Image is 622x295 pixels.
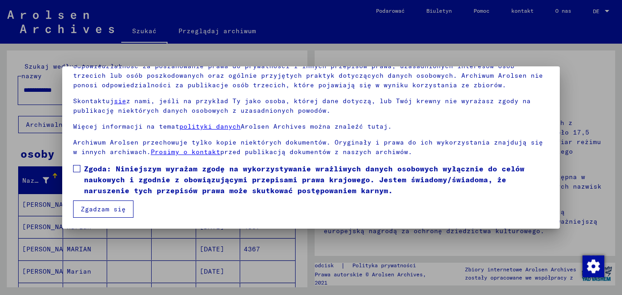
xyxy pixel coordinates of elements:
a: Prosimy o kontakt [151,148,220,156]
a: polityki danych [179,122,241,130]
button: Zgadzam się [73,200,133,218]
font: Arolsen Archives można znaleźć tutaj. [241,122,392,130]
font: Archiwum Arolsen przechowuje tylko kopie niektórych dokumentów. Oryginały i prawa do ich wykorzys... [73,138,543,156]
font: Zgadzam się [81,205,126,213]
font: Więcej informacji na temat [73,122,179,130]
font: Zgoda: Niniejszym wyrażam zgodę na wykorzystywanie wrażliwych danych osobowych wyłącznie do celów... [84,164,524,195]
font: Skontaktuj [73,97,114,105]
font: z nami, jeśli na przykład Ty jako osoba, której dane dotyczą, lub Twój krewny nie wyrażasz zgody ... [73,97,531,115]
a: się [114,97,126,105]
div: Zmiana zgody [582,255,604,277]
img: Zmiana zgody [583,255,604,277]
font: przed publikacją dokumentów z naszych archiwów. [220,148,412,156]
